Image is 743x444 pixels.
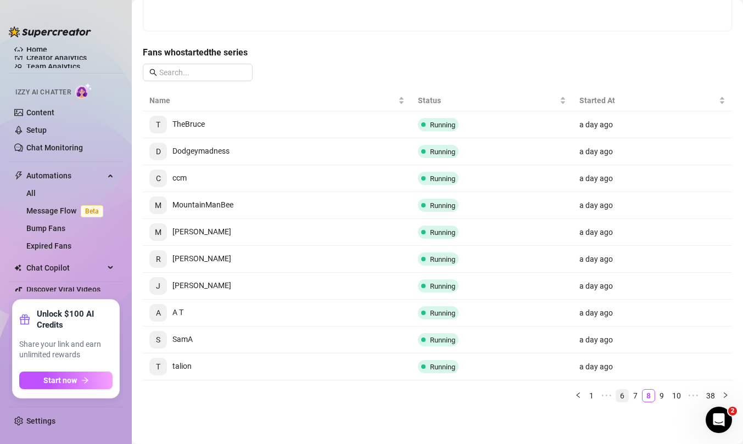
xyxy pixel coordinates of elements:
[159,66,246,78] input: Search...
[573,327,732,353] td: a day ago
[430,148,455,156] span: Running
[573,111,732,138] td: a day ago
[719,389,732,402] li: Next Page
[430,282,455,290] span: Running
[26,108,54,117] a: Content
[26,167,104,184] span: Automations
[430,201,455,210] span: Running
[26,49,114,66] a: Creator Analytics
[669,390,684,402] a: 10
[156,280,160,292] span: J
[722,392,729,398] span: right
[26,143,83,152] a: Chat Monitoring
[430,363,455,371] span: Running
[598,389,616,402] li: Previous 5 Pages
[43,376,77,385] span: Start now
[642,389,655,402] li: 8
[149,173,187,182] span: ccm
[719,389,732,402] button: right
[573,165,732,192] td: a day ago
[572,389,585,402] button: left
[149,120,205,128] span: TheBruce
[9,26,91,37] img: logo-BBDzfeDw.svg
[156,145,161,158] span: D
[430,228,455,237] span: Running
[19,372,113,389] button: Start nowarrow-right
[156,253,161,265] span: R
[685,389,702,402] span: •••
[81,376,89,384] span: arrow-right
[156,334,160,346] span: S
[702,389,719,402] li: 38
[19,339,113,361] span: Share your link and earn unlimited rewards
[598,389,616,402] span: •••
[573,273,732,300] td: a day ago
[26,126,47,134] a: Setup
[156,361,160,373] span: T
[418,94,557,106] span: Status
[668,389,685,402] li: 10
[430,336,455,344] span: Running
[703,390,718,402] a: 38
[579,94,717,106] span: Started At
[149,281,231,290] span: [PERSON_NAME]
[685,389,702,402] li: Next 5 Pages
[430,309,455,317] span: Running
[26,224,65,233] a: Bump Fans
[149,147,230,155] span: Dodgeymadness
[26,62,80,71] a: Team Analytics
[26,241,71,250] a: Expired Fans
[149,227,231,236] span: [PERSON_NAME]
[149,94,396,106] span: Name
[156,172,161,184] span: C
[430,175,455,183] span: Running
[573,300,732,327] td: a day ago
[616,389,629,402] li: 6
[143,90,411,111] th: Name
[573,90,732,111] th: Started At
[81,205,103,217] span: Beta
[585,390,597,402] a: 1
[149,254,231,263] span: [PERSON_NAME]
[149,69,157,76] span: search
[585,389,598,402] li: 1
[655,389,668,402] li: 9
[26,206,108,215] a: Message FlowBeta
[26,285,100,294] a: Discover Viral Videos
[14,264,21,272] img: Chat Copilot
[430,121,455,129] span: Running
[75,83,92,99] img: AI Chatter
[573,353,732,380] td: a day ago
[149,362,192,370] span: talion
[616,390,628,402] a: 6
[149,308,183,317] span: A T
[430,255,455,263] span: Running
[155,226,161,238] span: M
[411,90,572,111] th: Status
[37,308,113,330] strong: Unlock $100 AI Credits
[643,390,655,402] a: 8
[15,87,71,98] span: Izzy AI Chatter
[26,45,47,54] a: Home
[629,389,642,402] li: 7
[573,192,732,219] td: a day ago
[572,389,585,402] li: Previous Page
[14,171,23,180] span: thunderbolt
[656,390,668,402] a: 9
[26,417,55,425] a: Settings
[706,407,732,433] iframe: Intercom live chat
[629,390,641,402] a: 7
[156,119,160,131] span: T
[26,259,104,277] span: Chat Copilot
[728,407,737,415] span: 2
[575,392,582,398] span: left
[143,46,732,59] h5: Fans who started the series
[149,200,233,209] span: MountainManBee
[149,335,193,344] span: SamA
[26,189,36,198] a: All
[573,138,732,165] td: a day ago
[573,219,732,246] td: a day ago
[19,314,30,325] span: gift
[155,199,161,211] span: M
[573,246,732,273] td: a day ago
